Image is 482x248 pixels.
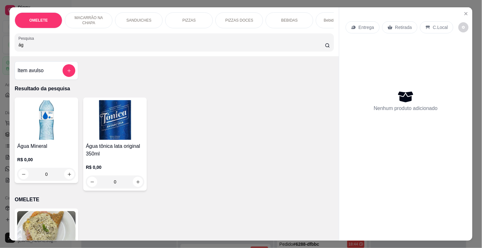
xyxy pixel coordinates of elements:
p: Retirada [395,24,412,31]
p: PIZZAS [182,18,196,23]
h4: Água tônica lata original 350ml [86,142,144,158]
button: Close [461,9,471,19]
input: Pesquisa [18,42,325,48]
p: Nenhum produto adicionado [374,105,438,112]
h4: Água Mineral [17,142,76,150]
p: PIZZAS DOCES [225,18,253,23]
button: add-separate-item [63,64,75,77]
p: R$ 0,00 [17,156,76,163]
p: Bebidas Alcoólicas [324,18,356,23]
p: BEBIDAS [281,18,298,23]
label: Pesquisa [18,36,36,41]
p: MACARRÃO NA CHAPA [70,15,107,25]
img: product-image [86,100,144,140]
p: R$ 0,00 [86,164,144,170]
p: Resultado da pesquisa [15,85,334,93]
img: product-image [17,100,76,140]
p: OMELETE [15,196,334,203]
p: C.Local [433,24,448,31]
button: decrease-product-quantity [458,22,469,32]
p: SANDUICHES [126,18,152,23]
h4: Item avulso [17,67,44,74]
p: Entrega [359,24,374,31]
p: OMELETE [29,18,48,23]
